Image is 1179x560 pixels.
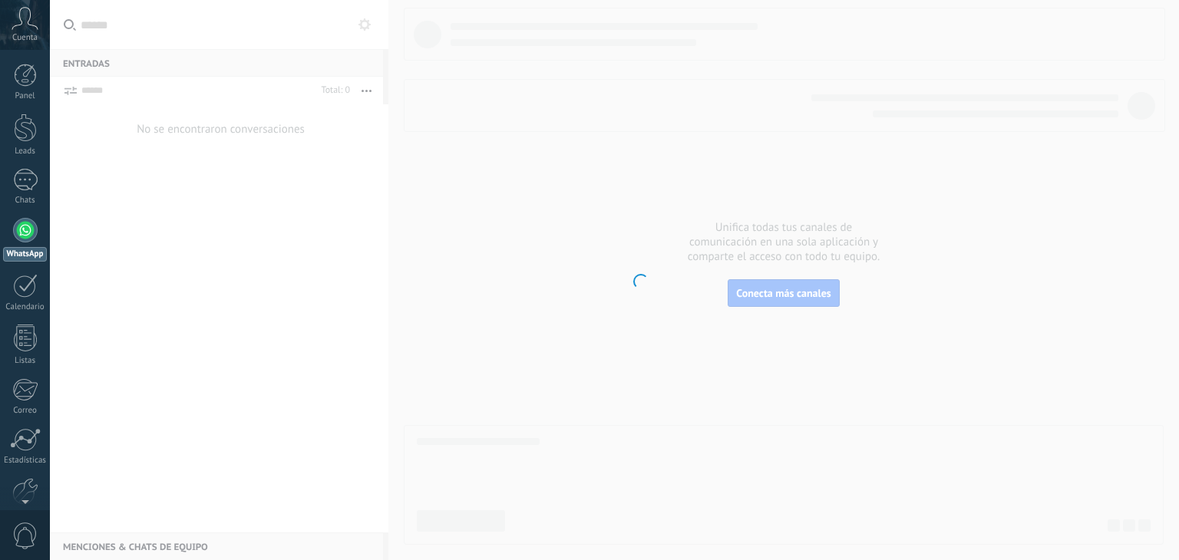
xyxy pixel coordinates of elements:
div: Leads [3,147,48,156]
div: Panel [3,91,48,101]
div: Listas [3,356,48,366]
div: Estadísticas [3,456,48,466]
div: Correo [3,406,48,416]
div: Calendario [3,302,48,312]
span: Cuenta [12,33,38,43]
div: WhatsApp [3,247,47,262]
div: Chats [3,196,48,206]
